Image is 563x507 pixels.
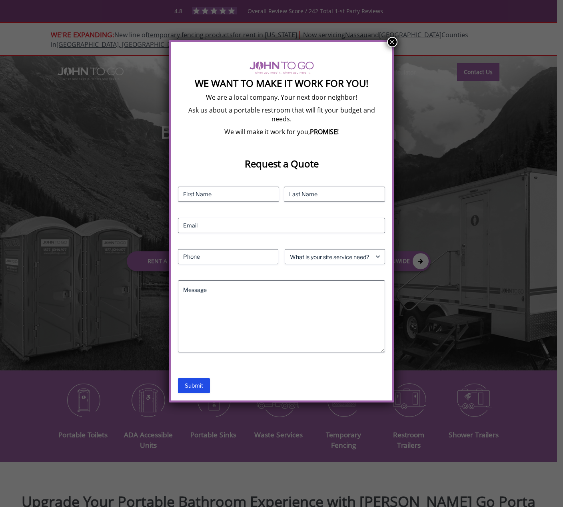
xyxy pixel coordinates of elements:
b: PROMISE! [310,127,339,136]
input: First Name [178,187,279,202]
input: Phone [178,249,278,264]
p: We are a local company. Your next door neighbor! [178,93,385,102]
strong: Request a Quote [245,157,319,170]
p: Ask us about a portable restroom that will fit your budget and needs. [178,106,385,123]
button: Close [387,37,397,47]
input: Last Name [284,187,385,202]
img: logo of viptogo [250,61,314,74]
p: We will make it work for you, [178,127,385,136]
input: Email [178,218,385,233]
input: Submit [178,378,210,393]
strong: We Want To Make It Work For You! [195,76,368,90]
